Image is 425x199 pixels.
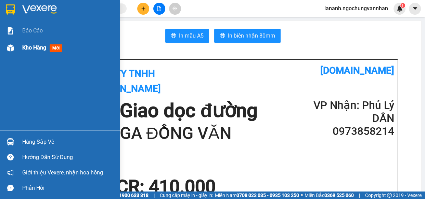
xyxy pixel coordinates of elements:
span: aim [172,6,177,11]
h2: 0973858214 [312,125,394,138]
span: CR : 410.000 [116,176,216,197]
b: Công ty TNHH [PERSON_NAME] [87,68,161,94]
span: 1 [401,3,404,8]
span: Cung cấp máy in - giấy in: [160,191,213,199]
span: caret-down [412,5,418,12]
span: printer [171,33,176,39]
img: logo-vxr [6,4,15,15]
span: Kho hàng [22,44,46,51]
span: ⚪️ [301,194,303,197]
div: Hướng dẫn sử dụng [22,152,115,162]
span: Miền Bắc [305,191,354,199]
b: [DOMAIN_NAME] [320,65,394,76]
strong: 0708 023 035 - 0935 103 250 [236,193,299,198]
span: In mẫu A5 [179,31,204,40]
h1: Giao dọc đường [120,99,257,123]
div: Phản hồi [22,183,115,193]
strong: 0369 525 060 [324,193,354,198]
img: warehouse-icon [7,138,14,145]
span: copyright [387,193,392,198]
span: Giới thiệu Vexere, nhận hoa hồng [22,168,103,177]
button: aim [169,3,181,15]
span: plus [141,6,146,11]
span: printer [220,33,225,39]
h2: VP Nhận: Phủ Lý [312,99,394,112]
span: In biên nhận 80mm [228,31,275,40]
span: file-add [157,6,162,11]
strong: 1900 633 818 [119,193,149,198]
span: mới [50,44,62,52]
button: caret-down [409,3,421,15]
span: question-circle [7,154,14,160]
span: notification [7,169,14,176]
sup: 1 [400,3,405,8]
h1: GA ĐỒNG VĂN [120,123,257,144]
span: | [154,191,155,199]
h2: DẦN [312,112,394,125]
span: message [7,185,14,191]
button: plus [137,3,149,15]
img: icon-new-feature [397,5,403,12]
span: Báo cáo [22,26,43,35]
img: solution-icon [7,27,14,34]
button: printerIn biên nhận 80mm [214,29,281,43]
div: Hàng sắp về [22,137,115,147]
img: warehouse-icon [7,44,14,52]
span: Miền Nam [215,191,299,199]
span: | [359,191,360,199]
button: file-add [153,3,165,15]
button: printerIn mẫu A5 [165,29,209,43]
span: lananh.ngochungvannhan [319,4,394,13]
